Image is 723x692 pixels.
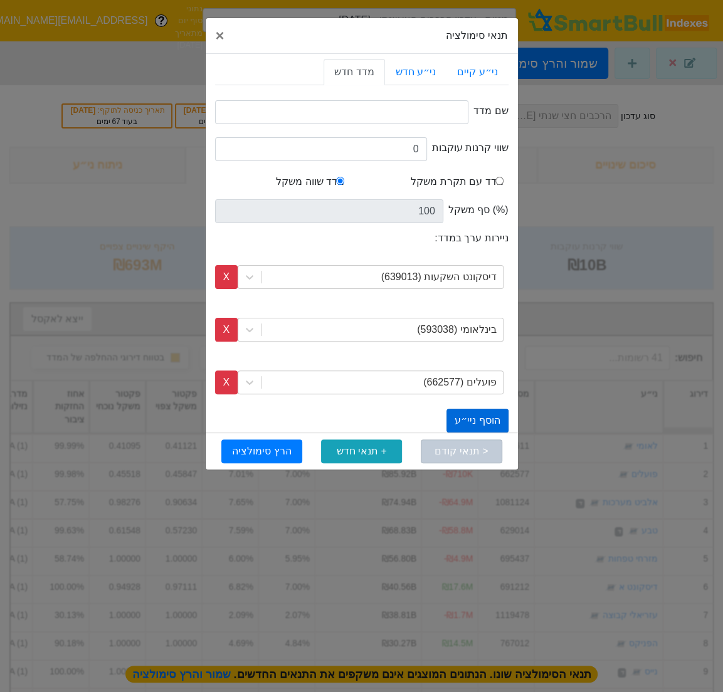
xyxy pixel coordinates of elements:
button: X [215,265,238,289]
div: פועלים (662577) [423,375,497,390]
a: ני״ע חדש [385,59,446,85]
div: דיסקונט השקעות (639013) [381,270,497,285]
label: מדד עם תקרת משקל [411,174,503,189]
button: + תנאי חדש [321,439,402,463]
a: ני״ע קיים [446,59,508,85]
button: הרץ סימולציה [221,439,302,463]
label: (%) סף משקל [448,202,509,218]
label: מדד שווה משקל [276,174,344,189]
span: × [216,27,224,44]
button: הוסף ניי״ע [446,409,508,432]
button: < תנאי קודם [421,439,502,463]
button: X [215,370,238,394]
div: בינלאומי (593038) [417,322,497,337]
div: תנאי סימולציה [206,18,518,54]
a: מדד חדש [324,59,384,85]
button: X [215,318,238,342]
label: שם מדד [473,103,508,118]
label: ניירות ערך במדד : [435,231,508,246]
label: שווי קרנות עוקבות [432,140,509,155]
